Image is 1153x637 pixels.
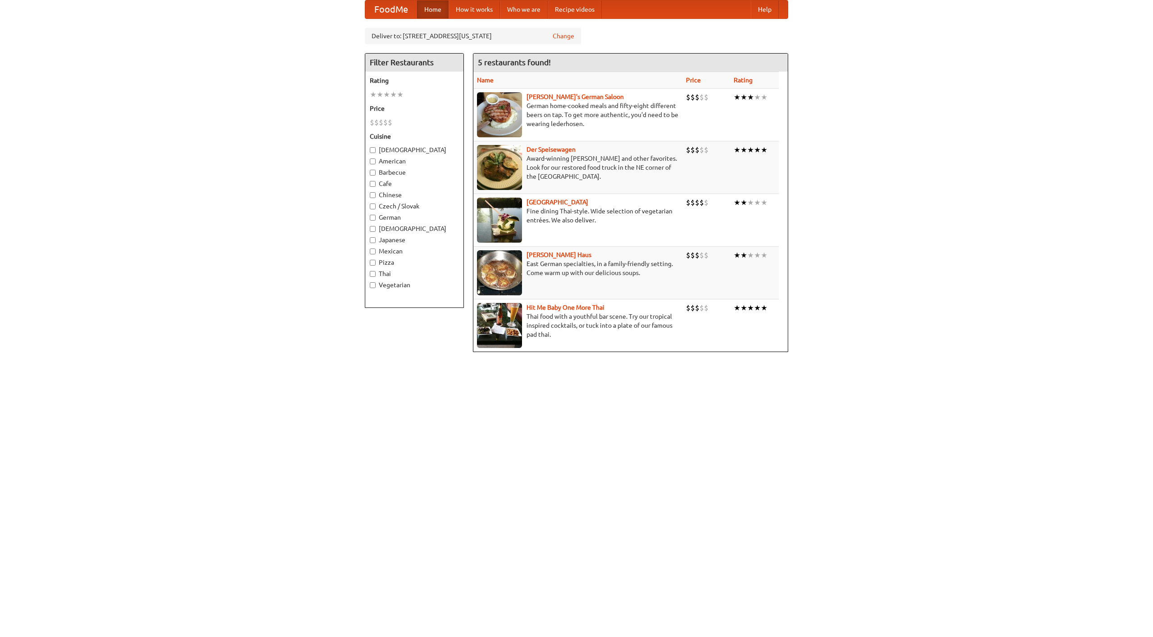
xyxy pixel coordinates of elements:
li: ★ [734,250,740,260]
li: ★ [761,303,767,313]
label: Japanese [370,235,459,244]
a: Rating [734,77,753,84]
li: ★ [734,92,740,102]
input: American [370,158,376,164]
li: $ [699,250,704,260]
li: ★ [761,250,767,260]
label: Chinese [370,190,459,199]
label: Czech / Slovak [370,202,459,211]
li: ★ [377,90,383,99]
li: ★ [370,90,377,99]
input: [DEMOGRAPHIC_DATA] [370,226,376,232]
li: $ [686,145,690,155]
li: $ [704,303,708,313]
input: Chinese [370,192,376,198]
input: Pizza [370,260,376,266]
li: $ [686,92,690,102]
input: Cafe [370,181,376,187]
li: ★ [740,92,747,102]
li: ★ [740,250,747,260]
a: Recipe videos [548,0,602,18]
li: ★ [761,145,767,155]
img: esthers.jpg [477,92,522,137]
a: FoodMe [365,0,417,18]
label: Thai [370,269,459,278]
a: [GEOGRAPHIC_DATA] [527,199,588,206]
label: Pizza [370,258,459,267]
li: $ [374,117,379,127]
a: Name [477,77,494,84]
input: [DEMOGRAPHIC_DATA] [370,147,376,153]
li: $ [690,145,695,155]
li: ★ [734,198,740,208]
p: German home-cooked meals and fifty-eight different beers on tap. To get more authentic, you'd nee... [477,101,679,128]
li: $ [704,250,708,260]
li: ★ [754,250,761,260]
h5: Cuisine [370,132,459,141]
li: ★ [747,145,754,155]
li: $ [370,117,374,127]
a: Who we are [500,0,548,18]
li: $ [699,145,704,155]
li: ★ [747,303,754,313]
li: $ [383,117,388,127]
li: ★ [754,198,761,208]
h5: Price [370,104,459,113]
ng-pluralize: 5 restaurants found! [478,58,551,67]
input: Vegetarian [370,282,376,288]
a: [PERSON_NAME] Haus [527,251,591,258]
label: German [370,213,459,222]
h5: Rating [370,76,459,85]
li: $ [704,145,708,155]
li: ★ [754,303,761,313]
label: Mexican [370,247,459,256]
li: ★ [740,145,747,155]
li: $ [690,303,695,313]
li: $ [695,92,699,102]
li: ★ [754,92,761,102]
label: [DEMOGRAPHIC_DATA] [370,224,459,233]
h4: Filter Restaurants [365,54,463,72]
li: ★ [740,198,747,208]
li: $ [388,117,392,127]
a: Change [553,32,574,41]
a: Home [417,0,449,18]
li: $ [699,92,704,102]
li: ★ [747,198,754,208]
label: Barbecue [370,168,459,177]
label: [DEMOGRAPHIC_DATA] [370,145,459,154]
li: ★ [740,303,747,313]
label: American [370,157,459,166]
li: ★ [761,198,767,208]
li: $ [690,92,695,102]
li: $ [695,145,699,155]
b: Der Speisewagen [527,146,576,153]
li: ★ [747,250,754,260]
li: $ [686,250,690,260]
input: Czech / Slovak [370,203,376,209]
li: $ [704,92,708,102]
input: Thai [370,271,376,277]
li: ★ [734,145,740,155]
li: $ [690,198,695,208]
a: Hit Me Baby One More Thai [527,304,604,311]
li: $ [699,303,704,313]
p: Award-winning [PERSON_NAME] and other favorites. Look for our restored food truck in the NE corne... [477,154,679,181]
li: ★ [761,92,767,102]
label: Cafe [370,179,459,188]
li: $ [704,198,708,208]
li: ★ [383,90,390,99]
li: $ [379,117,383,127]
input: Barbecue [370,170,376,176]
input: Japanese [370,237,376,243]
input: German [370,215,376,221]
p: Thai food with a youthful bar scene. Try our tropical inspired cocktails, or tuck into a plate of... [477,312,679,339]
li: $ [695,250,699,260]
img: satay.jpg [477,198,522,243]
a: Help [751,0,779,18]
li: $ [686,303,690,313]
li: $ [690,250,695,260]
